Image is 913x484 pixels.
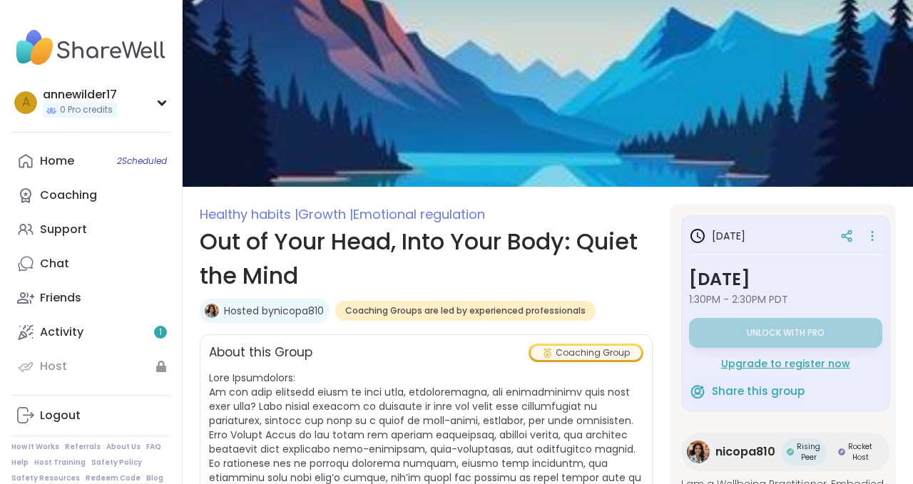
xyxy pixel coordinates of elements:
a: Hosted bynicopa810 [224,304,324,318]
a: Coaching [11,178,170,212]
span: Emotional regulation [353,205,485,223]
img: nicopa810 [205,304,219,318]
span: Healthy habits | [200,205,298,223]
h3: [DATE] [689,267,882,292]
button: Share this group [689,376,805,406]
a: Help [11,458,29,468]
span: a [22,93,30,112]
span: 0 Pro credits [60,104,113,116]
a: Blog [146,473,163,483]
a: Home2Scheduled [11,144,170,178]
a: Friends [11,281,170,315]
img: Rising Peer [787,448,794,455]
div: Activity [40,324,83,340]
a: Safety Resources [11,473,80,483]
a: Host Training [34,458,86,468]
div: Host [40,359,67,374]
span: 1 [159,326,162,339]
a: Referrals [65,442,101,452]
a: Host [11,349,170,383]
a: FAQ [146,442,161,452]
img: Rocket Host [838,448,845,455]
a: Chat [11,247,170,281]
a: Logout [11,398,170,433]
span: nicopa810 [715,443,775,460]
span: Growth | [298,205,353,223]
a: Redeem Code [86,473,141,483]
div: Home [40,153,74,169]
span: Rocket Host [848,441,873,463]
a: Safety Policy [91,458,142,468]
div: Coaching [40,187,97,203]
h3: [DATE] [689,227,745,244]
div: Friends [40,290,81,306]
div: annewilder17 [43,87,117,103]
h1: Out of Your Head, Into Your Body: Quiet the Mind [200,225,653,293]
span: 1:30PM - 2:30PM PDT [689,292,882,307]
span: Coaching Groups are led by experienced professionals [345,305,586,316]
button: Unlock with Pro [689,318,882,348]
a: Support [11,212,170,247]
h2: About this Group [209,344,312,362]
a: nicopa810nicopa810Rising PeerRising PeerRocket HostRocket Host [681,433,890,471]
div: Upgrade to register now [689,356,882,371]
a: How It Works [11,442,59,452]
span: Share this group [712,383,805,400]
img: ShareWell Logomark [689,383,706,400]
img: nicopa810 [687,441,710,463]
span: Unlock with Pro [747,327,825,339]
a: Activity1 [11,315,170,349]
span: Rising Peer [797,441,821,463]
img: ShareWell Nav Logo [11,23,170,73]
div: Chat [40,256,69,272]
span: 2 Scheduled [117,155,167,167]
div: Logout [40,408,81,423]
div: Coaching Group [531,346,641,360]
a: About Us [106,442,141,452]
div: Support [40,222,87,237]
